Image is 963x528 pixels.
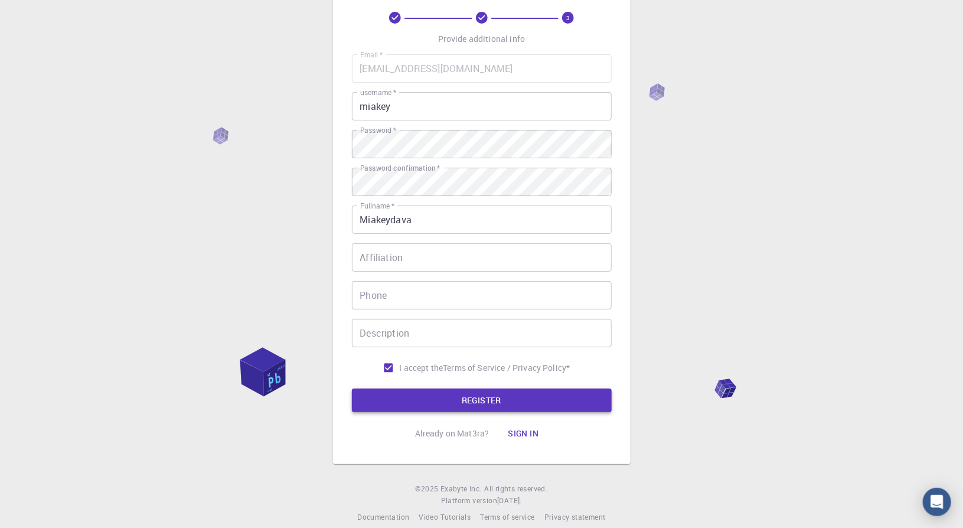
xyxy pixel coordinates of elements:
[419,512,471,522] span: Video Tutorials
[419,511,471,523] a: Video Tutorials
[923,488,951,516] div: Open Intercom Messenger
[360,50,383,60] label: Email
[480,512,534,522] span: Terms of service
[484,483,547,495] span: All rights reserved.
[544,512,606,522] span: Privacy statement
[357,512,409,522] span: Documentation
[440,484,482,493] span: Exabyte Inc.
[415,428,489,439] p: Already on Mat3ra?
[441,495,497,507] span: Platform version
[400,362,443,374] span: I accept the
[416,483,440,495] span: © 2025
[360,87,396,97] label: username
[566,14,570,22] text: 3
[480,511,534,523] a: Terms of service
[352,389,612,412] button: REGISTER
[443,362,570,374] a: Terms of Service / Privacy Policy*
[440,483,482,495] a: Exabyte Inc.
[497,496,522,505] span: [DATE] .
[498,422,548,445] button: Sign in
[360,125,396,135] label: Password
[360,201,394,211] label: Fullname
[443,362,570,374] p: Terms of Service / Privacy Policy *
[438,33,525,45] p: Provide additional info
[360,163,440,173] label: Password confirmation
[497,495,522,507] a: [DATE].
[544,511,606,523] a: Privacy statement
[357,511,409,523] a: Documentation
